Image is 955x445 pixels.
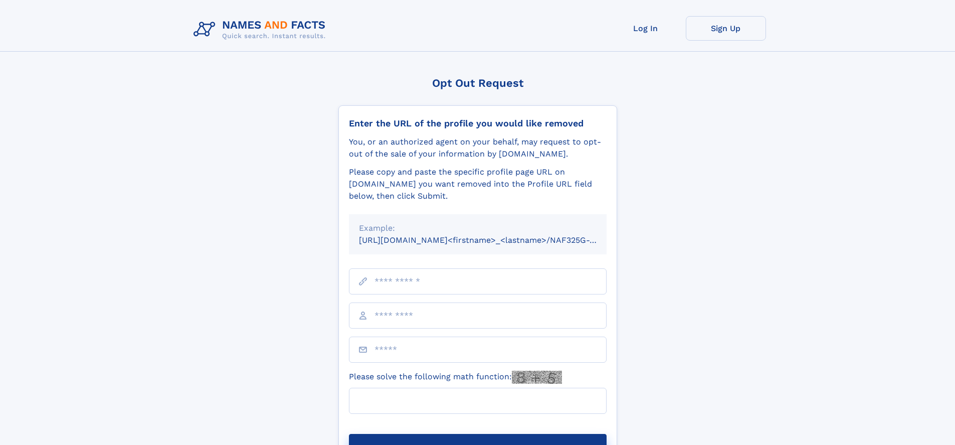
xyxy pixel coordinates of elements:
[359,222,597,234] div: Example:
[349,136,607,160] div: You, or an authorized agent on your behalf, may request to opt-out of the sale of your informatio...
[359,235,626,245] small: [URL][DOMAIN_NAME]<firstname>_<lastname>/NAF325G-xxxxxxxx
[606,16,686,41] a: Log In
[349,118,607,129] div: Enter the URL of the profile you would like removed
[189,16,334,43] img: Logo Names and Facts
[349,166,607,202] div: Please copy and paste the specific profile page URL on [DOMAIN_NAME] you want removed into the Pr...
[338,77,617,89] div: Opt Out Request
[349,371,562,384] label: Please solve the following math function:
[686,16,766,41] a: Sign Up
